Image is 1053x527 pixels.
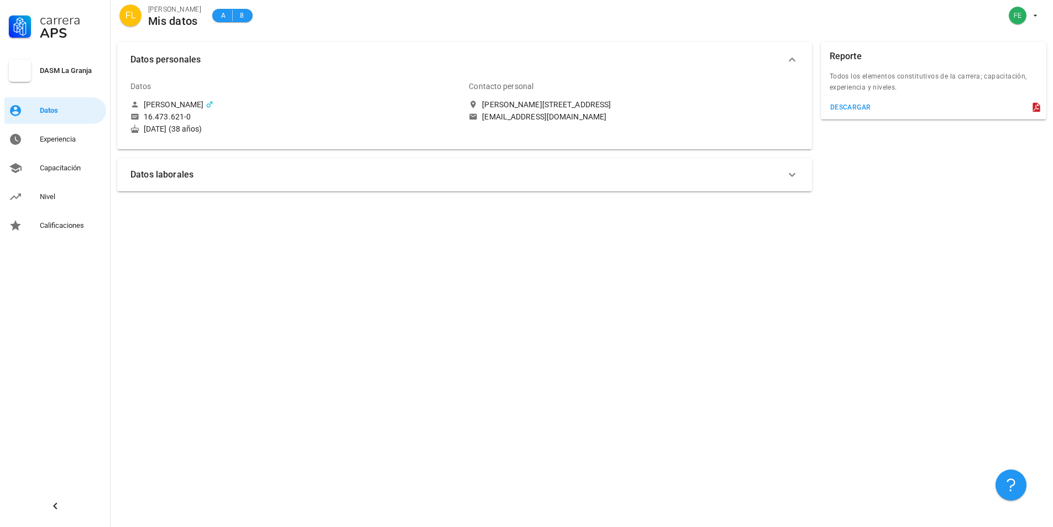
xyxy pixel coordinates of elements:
[125,4,136,27] span: FL
[148,15,201,27] div: Mis datos
[821,71,1046,100] div: Todos los elementos constitutivos de la carrera; capacitación, experiencia y niveles.
[4,155,106,181] a: Capacitación
[4,97,106,124] a: Datos
[40,164,102,173] div: Capacitación
[130,73,151,100] div: Datos
[40,221,102,230] div: Calificaciones
[4,184,106,210] a: Nivel
[219,10,228,21] span: A
[469,73,533,100] div: Contacto personal
[830,42,862,71] div: Reporte
[130,124,460,134] div: [DATE] (38 años)
[469,112,798,122] a: [EMAIL_ADDRESS][DOMAIN_NAME]
[40,106,102,115] div: Datos
[237,10,246,21] span: 8
[830,103,871,111] div: descargar
[144,100,203,109] div: [PERSON_NAME]
[40,66,102,75] div: DASM La Granja
[40,13,102,27] div: Carrera
[4,212,106,239] a: Calificaciones
[40,192,102,201] div: Nivel
[4,126,106,153] a: Experiencia
[1009,7,1026,24] div: avatar
[144,112,191,122] div: 16.473.621-0
[130,52,785,67] span: Datos personales
[130,167,785,182] span: Datos laborales
[40,27,102,40] div: APS
[40,135,102,144] div: Experiencia
[825,100,876,115] button: descargar
[148,4,201,15] div: [PERSON_NAME]
[117,158,812,191] button: Datos laborales
[117,42,812,77] button: Datos personales
[482,100,611,109] div: [PERSON_NAME][STREET_ADDRESS]
[469,100,798,109] a: [PERSON_NAME][STREET_ADDRESS]
[119,4,142,27] div: avatar
[482,112,606,122] div: [EMAIL_ADDRESS][DOMAIN_NAME]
